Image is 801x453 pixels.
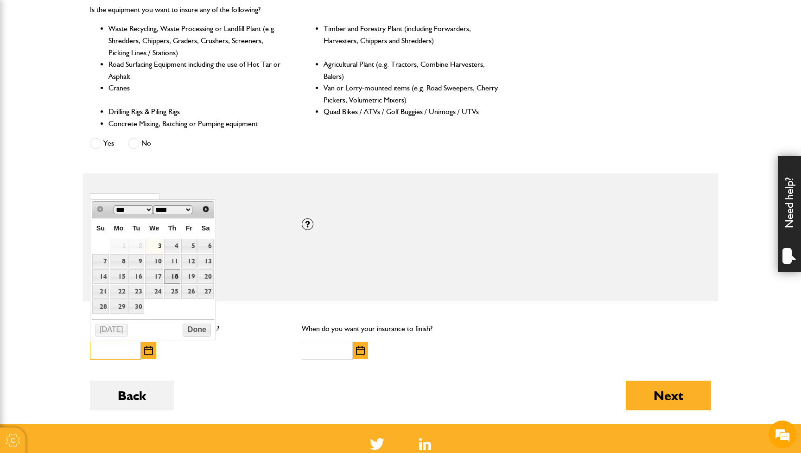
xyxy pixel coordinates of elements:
button: Back [90,381,174,410]
input: Enter your phone number [12,140,169,161]
em: Start Chat [126,286,168,298]
span: Thursday [168,224,177,232]
a: 5 [181,239,197,253]
a: 27 [197,285,213,299]
li: Waste Recycling, Waste Processing or Landfill Plant (e.g. Shredders, Chippers, Graders, Crushers,... [108,23,284,58]
button: [DATE] [95,324,128,337]
li: Concrete Mixing, Batching or Pumping equipment [108,118,284,130]
a: 17 [145,269,163,284]
span: Wednesday [149,224,159,232]
textarea: Type your message and hit 'Enter' [12,168,169,278]
a: 7 [92,254,108,268]
a: 24 [145,285,163,299]
a: 19 [181,269,197,284]
a: 6 [197,239,213,253]
li: Timber and Forestry Plant (including Forwarders, Harvesters, Chippers and Shredders) [324,23,499,58]
span: Friday [185,224,192,232]
a: 11 [164,254,180,268]
p: Is the equipment you want to insure any of the following? [90,4,499,16]
p: When do you want your insurance to finish? [302,323,500,335]
li: Road Surfacing Equipment including the use of Hot Tar or Asphalt [108,58,284,82]
a: 15 [110,269,128,284]
img: Choose date [144,346,153,355]
a: 8 [110,254,128,268]
li: Drilling Rigs & Piling Rigs [108,106,284,118]
button: Next [626,381,711,410]
a: Next [199,203,213,216]
a: 12 [181,254,197,268]
label: Yes [90,138,114,149]
a: 18 [164,269,180,284]
a: 26 [181,285,197,299]
span: Monday [114,224,124,232]
a: 23 [128,285,144,299]
a: 9 [128,254,144,268]
a: 14 [92,269,108,284]
label: No [128,138,151,149]
img: Choose date [356,346,365,355]
a: 29 [110,300,128,314]
div: Minimize live chat window [152,5,174,27]
a: 4 [164,239,180,253]
button: Done [183,324,211,337]
img: Linked In [419,438,432,450]
li: Cranes [108,82,284,106]
img: d_20077148190_company_1631870298795_20077148190 [16,51,39,64]
a: 3 [145,239,163,253]
span: Tuesday [133,224,140,232]
li: Agricultural Plant (e.g. Tractors, Combine Harvesters, Balers) [324,58,499,82]
a: LinkedIn [419,438,432,450]
span: Next [202,205,210,213]
a: 10 [145,254,163,268]
a: 22 [110,285,128,299]
img: Twitter [370,438,384,450]
li: Quad Bikes / ATVs / Golf Buggies / Unimogs / UTVs [324,106,499,118]
span: Sunday [96,224,105,232]
input: Enter your last name [12,86,169,106]
a: 13 [197,254,213,268]
span: Saturday [202,224,210,232]
a: 28 [92,300,108,314]
a: 16 [128,269,144,284]
a: 30 [128,300,144,314]
a: 20 [197,269,213,284]
div: Chat with us now [48,52,156,64]
a: 21 [92,285,108,299]
li: Van or Lorry-mounted items (e.g. Road Sweepers, Cherry Pickers, Volumetric Mixers) [324,82,499,106]
a: 25 [164,285,180,299]
input: Enter your email address [12,113,169,134]
div: Need help? [778,156,801,272]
